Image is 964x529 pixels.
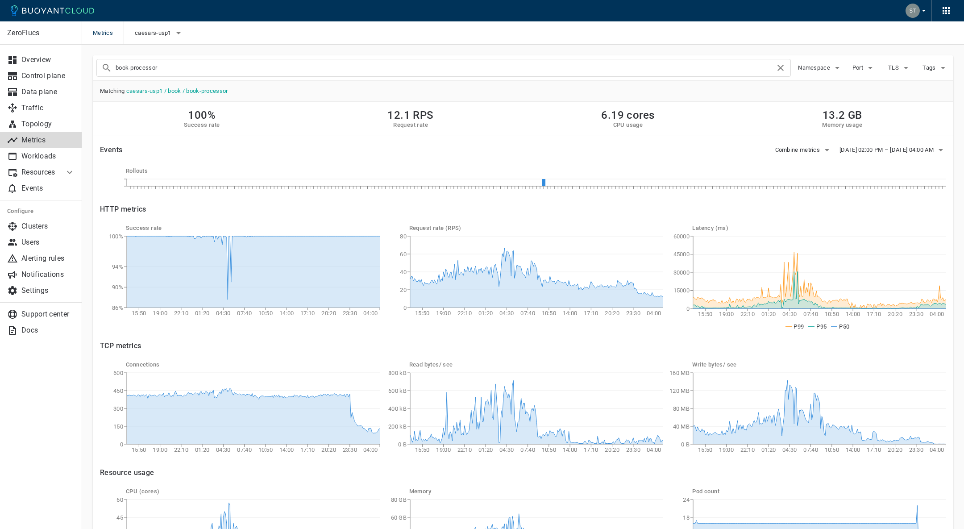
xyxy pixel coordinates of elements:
[605,310,619,317] tspan: 20:20
[174,310,189,317] tspan: 22:10
[822,121,862,129] h5: Memory usage
[388,387,407,394] tspan: 600 kB
[112,263,123,270] tspan: 94%
[852,64,865,71] span: Port
[761,311,776,317] tspan: 01:20
[457,310,472,317] tspan: 22:10
[116,62,775,74] input: Search
[822,109,862,121] h2: 13.2 GB
[400,233,407,240] tspan: 80
[888,64,901,71] span: TLS
[7,29,75,37] p: ZeroFlucs
[21,104,75,112] p: Traffic
[109,233,123,240] tspan: 100%
[132,310,146,317] tspan: 15:50
[670,387,690,394] tspan: 120 MB
[21,326,75,335] p: Docs
[415,310,430,317] tspan: 15:50
[126,488,380,495] h5: CPU (cores)
[126,225,380,232] h5: Success rate
[363,446,378,453] tspan: 04:00
[21,238,75,247] p: Users
[909,311,924,317] tspan: 23:30
[673,405,690,412] tspan: 80 MB
[21,222,75,231] p: Clusters
[930,311,944,317] tspan: 04:00
[647,446,661,453] tspan: 04:00
[499,446,514,453] tspan: 04:30
[825,311,839,317] tspan: 10:50
[100,468,946,477] h4: Resource usage
[184,121,220,129] h5: Success rate
[563,310,578,317] tspan: 14:00
[343,310,357,317] tspan: 23:30
[279,310,294,317] tspan: 14:00
[93,21,124,45] span: Metrics
[113,370,123,376] tspan: 600
[782,311,797,317] tspan: 04:30
[626,446,640,453] tspan: 23:30
[520,446,535,453] tspan: 07:40
[112,284,123,291] tspan: 90%
[21,71,75,80] p: Control plane
[21,168,57,177] p: Resources
[478,310,493,317] tspan: 01:20
[174,446,189,453] tspan: 22:10
[698,311,713,317] tspan: 15:50
[126,87,228,94] a: caesars-usp1 / book / book-processor
[673,423,690,430] tspan: 40 MB
[846,446,860,453] tspan: 14:00
[885,61,914,75] button: TLS
[804,311,819,317] tspan: 07:40
[21,152,75,161] p: Workloads
[409,225,663,232] h5: Request rate (RPS)
[673,287,690,294] tspan: 15000
[839,143,946,157] button: [DATE] 02:00 PM – [DATE] 04:00 AM
[21,136,75,145] p: Metrics
[541,446,556,453] tspan: 10:50
[922,64,937,71] span: Tags
[673,233,690,240] tspan: 60000
[120,441,123,448] tspan: 0
[400,269,407,275] tspan: 40
[400,287,407,293] tspan: 20
[300,446,315,453] tspan: 17:10
[21,184,75,193] p: Events
[921,61,950,75] button: Tags
[216,446,230,453] tspan: 04:30
[21,55,75,64] p: Overview
[563,446,578,453] tspan: 14:00
[798,61,843,75] button: Namespace
[775,146,822,154] span: Combine metrics
[387,121,433,129] h5: Request rate
[798,64,832,71] span: Namespace
[126,361,380,368] h5: Connections
[906,4,920,18] img: Steve Gray
[888,446,903,453] tspan: 20:20
[692,225,946,232] h5: Latency (ms)
[686,305,690,312] tspan: 0
[775,143,833,157] button: Combine metrics
[300,310,315,317] tspan: 17:10
[409,361,663,368] h5: Read bytes / sec
[113,387,123,394] tspan: 450
[888,311,903,317] tspan: 20:20
[100,146,122,154] h4: Events
[850,61,878,75] button: Port
[681,441,690,448] tspan: 0 B
[21,286,75,295] p: Settings
[605,446,619,453] tspan: 20:20
[153,446,167,453] tspan: 19:00
[601,121,654,129] h5: CPU usage
[195,310,210,317] tspan: 01:20
[647,310,661,317] tspan: 04:00
[670,370,690,376] tspan: 160 MB
[740,446,755,453] tspan: 22:10
[930,446,944,453] tspan: 04:00
[391,514,407,521] tspan: 60 GB
[520,310,535,317] tspan: 07:40
[21,87,75,96] p: Data plane
[135,29,173,37] span: caesars-usp1
[692,361,946,368] h5: Write bytes / sec
[93,81,953,101] span: Matching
